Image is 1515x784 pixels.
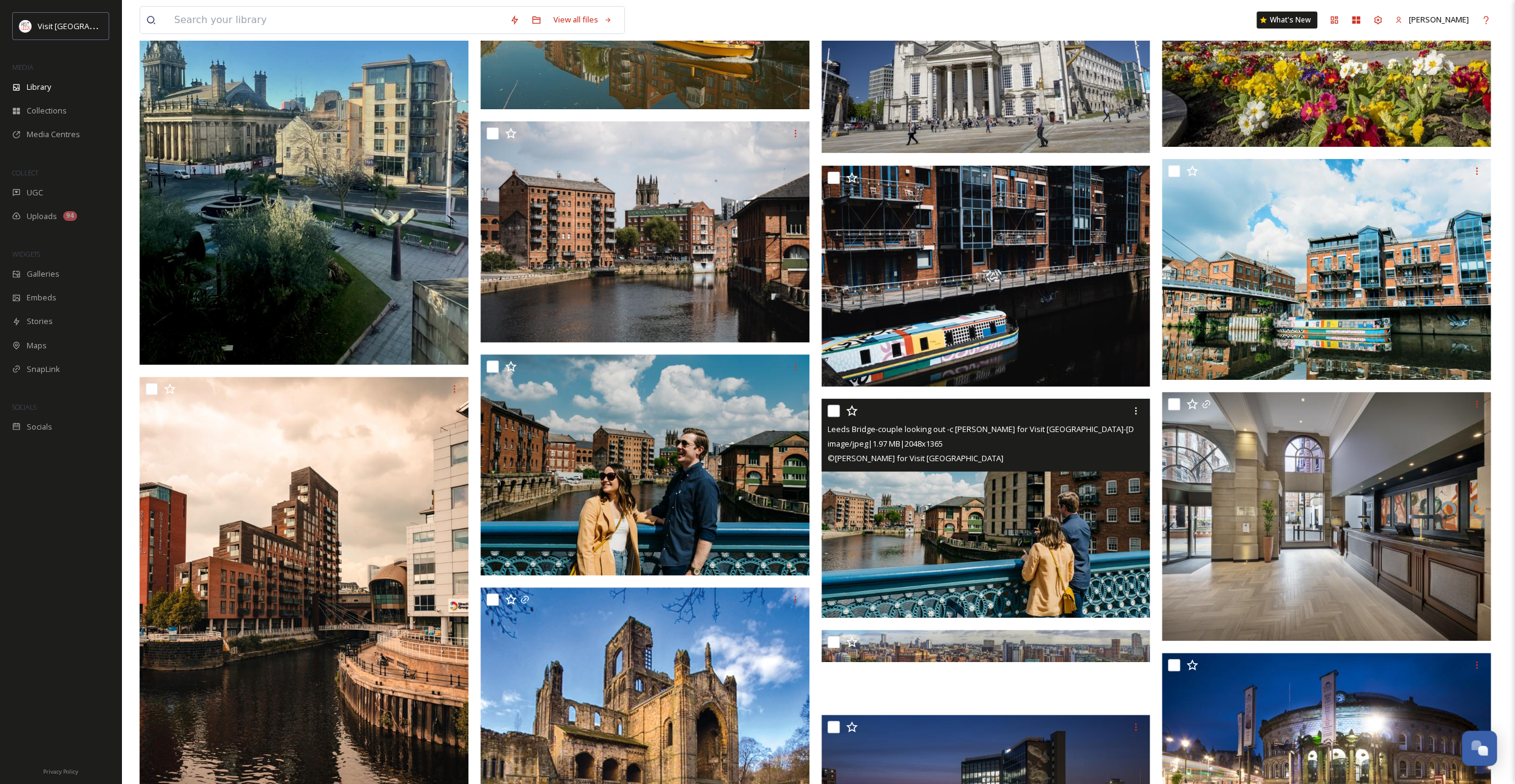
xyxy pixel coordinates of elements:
input: Search your library [168,7,504,33]
img: download%20(3).png [19,20,32,32]
span: Privacy Policy [43,768,78,776]
span: image/jpeg | 1.97 MB | 2048 x 1365 [828,438,943,449]
span: SnapLink [27,363,60,375]
span: MEDIA [12,63,33,72]
span: Collections [27,105,67,117]
div: 94 [63,211,77,221]
img: Leeds Bridge-Couple-c Amy Heycock for Visit Leeds-May21.jpg [481,354,812,575]
span: © [PERSON_NAME] for Visit [GEOGRAPHIC_DATA] [828,453,1004,464]
span: Leeds Bridge-couple looking out -c [PERSON_NAME] for Visit [GEOGRAPHIC_DATA]-[DATE].jpg [828,423,1162,434]
span: COLLECT [12,168,38,177]
img: Leeds Waterfront-View of Calls Landing-c Cloe Keefe for Visit Leeds-May21.jpg [481,121,812,342]
img: Leeds Waterfront-c Cloe Keefe for Visit Leeds-May21.jpg [822,166,1153,387]
a: Privacy Policy [43,763,78,778]
button: Open Chat [1462,731,1497,766]
span: Galleries [27,268,59,280]
span: Visit [GEOGRAPHIC_DATA] [38,20,132,32]
span: Library [27,81,51,93]
a: What's New [1257,12,1317,29]
span: WIDGETS [12,249,40,259]
span: UGC [27,187,43,198]
span: Uploads [27,211,57,222]
a: [PERSON_NAME] [1389,8,1475,32]
span: Media Centres [27,129,80,140]
img: Leeds Waterfront-The Barge-c Amy Heycock for Visit Leeds-Aug21.jpg [1162,159,1493,380]
a: View all files [547,8,618,32]
span: Embeds [27,292,56,303]
span: SOCIALS [12,402,36,411]
span: Stories [27,316,53,327]
img: Marriott Hotel-Lobby-cMarriot 2025.jpg [1162,392,1493,641]
span: [PERSON_NAME] [1409,14,1469,25]
span: Socials [27,421,52,433]
img: Leeds Bridge-couple looking out -c Amy Heycock for Visit Leeds-May21.jpg [822,398,1150,618]
span: Maps [27,340,47,351]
